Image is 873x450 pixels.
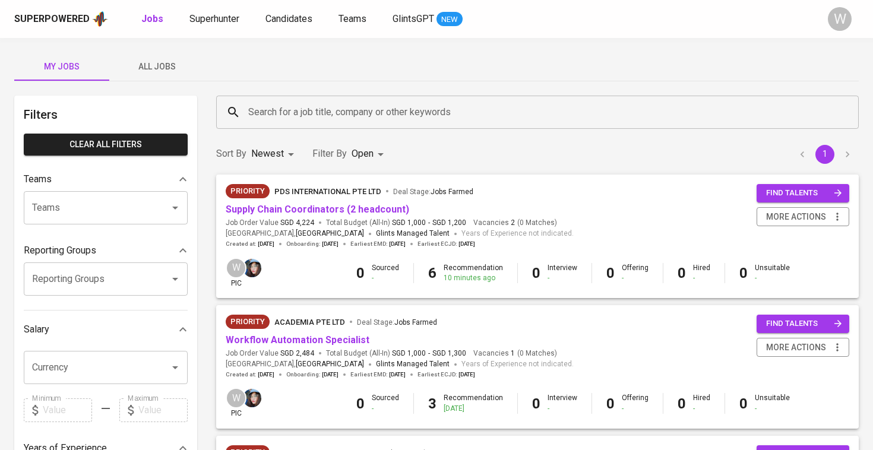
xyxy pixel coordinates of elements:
[312,147,347,161] p: Filter By
[296,228,364,240] span: [GEOGRAPHIC_DATA]
[755,393,790,413] div: Unsuitable
[322,240,339,248] span: [DATE]
[458,370,475,379] span: [DATE]
[226,359,364,370] span: [GEOGRAPHIC_DATA] ,
[216,147,246,161] p: Sort By
[24,172,52,186] p: Teams
[258,370,274,379] span: [DATE]
[428,218,430,228] span: -
[243,389,261,407] img: diazagista@glints.com
[755,263,790,283] div: Unsuitable
[372,273,399,283] div: -
[473,348,557,359] span: Vacancies ( 0 Matches )
[509,218,515,228] span: 2
[548,273,577,283] div: -
[622,393,649,413] div: Offering
[226,316,270,328] span: Priority
[757,184,849,202] button: find talents
[226,348,314,359] span: Job Order Value
[693,273,710,283] div: -
[226,185,270,197] span: Priority
[251,147,284,161] p: Newest
[33,137,178,152] span: Clear All filters
[226,184,270,198] div: New Job received from Demand Team
[226,388,246,408] div: W
[24,318,188,341] div: Salary
[286,240,339,248] span: Onboarding :
[444,393,503,413] div: Recommendation
[24,322,49,337] p: Salary
[428,265,436,281] b: 6
[189,12,242,27] a: Superhunter
[393,188,473,196] span: Deal Stage :
[21,59,102,74] span: My Jobs
[766,186,842,200] span: find talents
[693,263,710,283] div: Hired
[815,145,834,164] button: page 1
[14,12,90,26] div: Superpowered
[24,239,188,262] div: Reporting Groups
[444,273,503,283] div: 10 minutes ago
[226,370,274,379] span: Created at :
[226,258,246,289] div: pic
[226,334,369,346] a: Workflow Automation Specialist
[372,393,399,413] div: Sourced
[444,404,503,414] div: [DATE]
[376,229,450,237] span: Glints Managed Talent
[532,265,540,281] b: 0
[226,204,409,215] a: Supply Chain Coordinators (2 headcount)
[766,210,826,224] span: more actions
[392,218,426,228] span: SGD 1,000
[393,12,463,27] a: GlintsGPT NEW
[693,404,710,414] div: -
[92,10,108,28] img: app logo
[116,59,197,74] span: All Jobs
[417,240,475,248] span: Earliest ECJD :
[372,404,399,414] div: -
[739,395,748,412] b: 0
[755,273,790,283] div: -
[167,199,184,216] button: Open
[280,348,314,359] span: SGD 2,484
[791,145,859,164] nav: pagination navigation
[265,12,315,27] a: Candidates
[509,348,515,359] span: 1
[243,259,261,277] img: diazagista@glints.com
[274,318,345,327] span: Academia Pte Ltd
[141,12,166,27] a: Jobs
[428,395,436,412] b: 3
[322,370,339,379] span: [DATE]
[473,218,557,228] span: Vacancies ( 0 Matches )
[14,10,108,28] a: Superpoweredapp logo
[141,13,163,24] b: Jobs
[372,263,399,283] div: Sourced
[357,318,437,327] span: Deal Stage :
[828,7,852,31] div: W
[739,265,748,281] b: 0
[226,315,270,329] div: New Job received from Demand Team
[622,263,649,283] div: Offering
[766,317,842,331] span: find talents
[393,13,434,24] span: GlintsGPT
[532,395,540,412] b: 0
[274,187,381,196] span: PDS International Pte Ltd
[167,359,184,376] button: Open
[352,143,388,165] div: Open
[280,218,314,228] span: SGD 4,224
[376,360,450,368] span: Glints Managed Talent
[389,370,406,379] span: [DATE]
[622,273,649,283] div: -
[326,348,466,359] span: Total Budget (All-In)
[432,218,466,228] span: SGD 1,200
[339,12,369,27] a: Teams
[43,398,92,422] input: Value
[548,404,577,414] div: -
[548,263,577,283] div: Interview
[444,263,503,283] div: Recommendation
[431,188,473,196] span: Jobs Farmed
[226,218,314,228] span: Job Order Value
[350,240,406,248] span: Earliest EMD :
[461,359,574,370] span: Years of Experience not indicated.
[417,370,475,379] span: Earliest ECJD :
[757,207,849,227] button: more actions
